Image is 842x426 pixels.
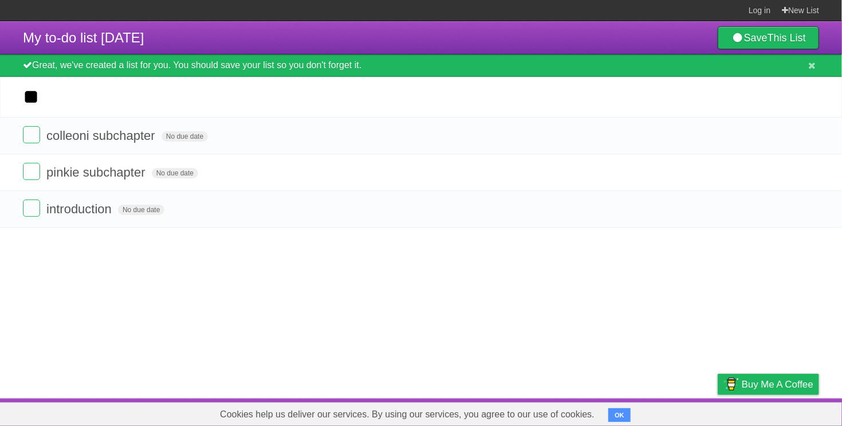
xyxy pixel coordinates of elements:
label: Done [23,200,40,217]
a: Terms [664,401,689,423]
button: OK [608,408,631,422]
span: My to-do list [DATE] [23,30,144,45]
span: colleoni subchapter [46,128,158,143]
a: Buy me a coffee [718,374,819,395]
img: Buy me a coffee [723,374,739,394]
a: SaveThis List [718,26,819,49]
b: This List [768,32,806,44]
span: No due date [118,205,164,215]
span: No due date [162,131,208,142]
span: Cookies help us deliver our services. By using our services, you agree to our use of cookies. [208,403,606,426]
label: Done [23,126,40,143]
span: pinkie subchapter [46,165,148,179]
a: Developers [603,401,650,423]
a: Suggest a feature [747,401,819,423]
label: Done [23,163,40,180]
a: About [565,401,589,423]
a: Privacy [703,401,733,423]
span: introduction [46,202,115,216]
span: No due date [152,168,198,178]
span: Buy me a coffee [742,374,813,394]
